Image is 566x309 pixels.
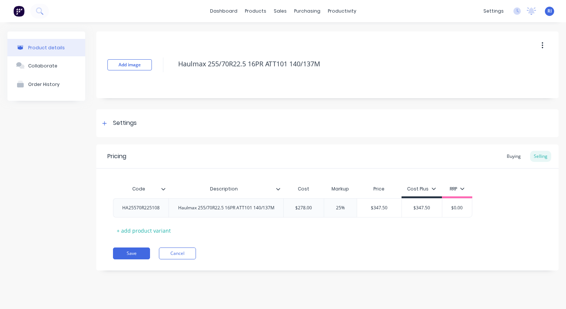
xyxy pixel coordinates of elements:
button: Add image [107,59,152,70]
div: Cost Plus [407,186,436,192]
div: Cost [283,182,324,196]
div: Order History [28,82,60,87]
div: $278.00 [284,199,324,217]
div: $347.50 [357,199,402,217]
a: dashboard [206,6,241,17]
div: settings [480,6,507,17]
div: productivity [324,6,360,17]
div: Pricing [107,152,126,161]
div: Haulmax 255/70R22.5 16PR ATT101 140/137M [172,203,280,213]
div: $0.00 [439,199,476,217]
div: products [241,6,270,17]
div: Buying [503,151,525,162]
div: 25% [322,199,359,217]
div: Code [113,180,164,198]
button: Product details [7,39,85,56]
div: Selling [530,151,551,162]
img: Factory [13,6,24,17]
div: Description [169,180,279,198]
div: Markup [324,182,357,196]
span: RI [547,8,552,14]
button: Cancel [159,247,196,259]
div: Settings [113,119,137,128]
div: HA25570R225108Haulmax 255/70R22.5 16PR ATT101 140/137M$278.0025%$347.50$347.50$0.00 [113,198,472,217]
div: $347.50 [402,199,442,217]
div: Code [113,182,169,196]
div: Price [357,182,402,196]
div: Product details [28,45,65,50]
button: Save [113,247,150,259]
div: Description [169,182,283,196]
div: purchasing [290,6,324,17]
div: + add product variant [113,225,174,236]
div: HA25570R225108 [116,203,166,213]
div: Collaborate [28,63,57,69]
div: sales [270,6,290,17]
div: RRP [450,186,465,192]
button: Order History [7,75,85,93]
button: Collaborate [7,56,85,75]
textarea: Haulmax 255/70R22.5 16PR ATT101 140/137M [174,55,526,73]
